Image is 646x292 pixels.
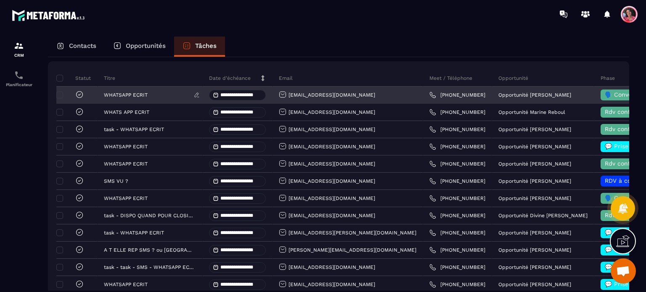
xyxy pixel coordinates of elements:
[429,264,485,271] a: [PHONE_NUMBER]
[498,126,571,132] p: Opportunité [PERSON_NAME]
[104,126,164,132] p: task - WHATSAPP ECRIT
[498,264,571,270] p: Opportunité [PERSON_NAME]
[279,75,293,82] p: Email
[126,42,166,50] p: Opportunités
[195,42,217,50] p: Tâches
[104,213,194,218] p: task - DISPO QUAND POUR CLOSING?
[498,178,571,184] p: Opportunité [PERSON_NAME]
[429,143,485,150] a: [PHONE_NUMBER]
[104,247,194,253] p: A T ELLE REP SMS ? ou [GEOGRAPHIC_DATA]?
[105,37,174,57] a: Opportunités
[104,230,164,236] p: task - WHATSAPP ECRIT
[104,178,128,184] p: SMS VU ?
[104,195,148,201] p: WHATSAPP ECRIT
[429,92,485,98] a: [PHONE_NUMBER]
[104,281,148,287] p: WHATSAPP ECRIT
[429,195,485,202] a: [PHONE_NUMBER]
[104,144,148,150] p: WHATSAPP ECRIT
[429,75,472,82] p: Meet / Téléphone
[48,37,105,57] a: Contacts
[209,75,251,82] p: Date d’échéance
[498,144,571,150] p: Opportunité [PERSON_NAME]
[429,160,485,167] a: [PHONE_NUMBER]
[2,64,36,93] a: schedulerschedulerPlanificateur
[174,37,225,57] a: Tâches
[429,229,485,236] a: [PHONE_NUMBER]
[429,109,485,116] a: [PHONE_NUMBER]
[12,8,87,23] img: logo
[611,258,636,284] div: Ouvrir le chat
[498,247,571,253] p: Opportunité [PERSON_NAME]
[104,161,148,167] p: WHATSAPP ECRIT
[429,126,485,133] a: [PHONE_NUMBER]
[2,82,36,87] p: Planificateur
[498,109,565,115] p: Opportunité Marine Reboul
[429,178,485,184] a: [PHONE_NUMBER]
[104,75,115,82] p: Titre
[104,92,148,98] p: WHATSAPP ECRIT
[14,41,24,51] img: formation
[498,195,571,201] p: Opportunité [PERSON_NAME]
[498,230,571,236] p: Opportunité [PERSON_NAME]
[69,42,96,50] p: Contacts
[601,75,615,82] p: Phase
[498,161,571,167] p: Opportunité [PERSON_NAME]
[429,281,485,288] a: [PHONE_NUMBER]
[2,53,36,58] p: CRM
[498,75,528,82] p: Opportunité
[498,92,571,98] p: Opportunité [PERSON_NAME]
[14,70,24,80] img: scheduler
[104,264,194,270] p: task - task - SMS - WHATSAPP ECRIT
[498,281,571,287] p: Opportunité [PERSON_NAME]
[2,34,36,64] a: formationformationCRM
[498,213,588,218] p: Opportunité Divine [PERSON_NAME]
[104,109,149,115] p: WHATS APP ECRIT
[58,75,91,82] p: Statut
[429,212,485,219] a: [PHONE_NUMBER]
[429,247,485,253] a: [PHONE_NUMBER]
